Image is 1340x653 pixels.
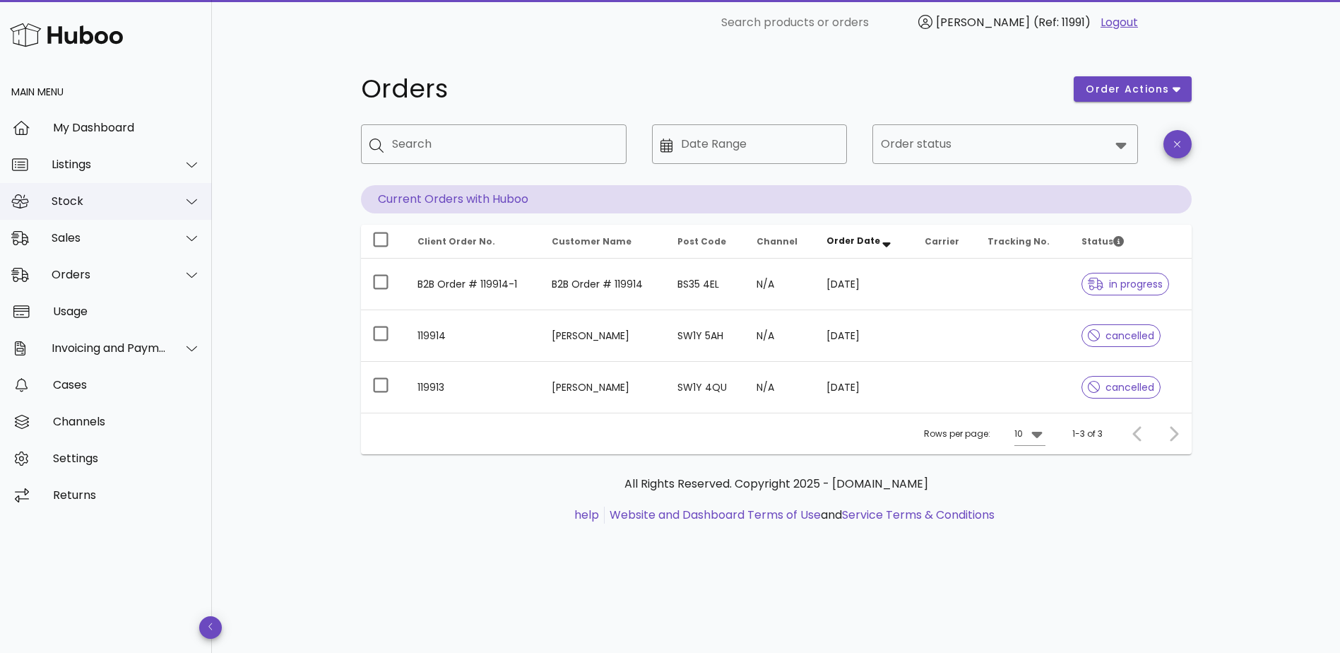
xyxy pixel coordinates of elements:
[1088,331,1155,341] span: cancelled
[745,362,815,413] td: N/A
[574,507,599,523] a: help
[52,194,167,208] div: Stock
[1101,14,1138,31] a: Logout
[10,20,123,50] img: Huboo Logo
[666,259,745,310] td: BS35 4EL
[52,158,167,171] div: Listings
[1072,428,1103,440] div: 1-3 of 3
[406,362,541,413] td: 119913
[610,507,821,523] a: Website and Dashboard Terms of Use
[605,507,995,524] li: and
[1074,76,1191,102] button: order actions
[52,268,167,281] div: Orders
[925,235,959,247] span: Carrier
[361,76,1057,102] h1: Orders
[406,259,541,310] td: B2B Order # 119914-1
[677,235,726,247] span: Post Code
[745,310,815,362] td: N/A
[540,362,665,413] td: [PERSON_NAME]
[872,124,1138,164] div: Order status
[1088,279,1163,289] span: in progress
[757,235,798,247] span: Channel
[52,231,167,245] div: Sales
[53,121,201,134] div: My Dashboard
[1070,225,1192,259] th: Status
[988,235,1050,247] span: Tracking No.
[52,341,167,355] div: Invoicing and Payments
[815,310,913,362] td: [DATE]
[53,378,201,392] div: Cases
[53,488,201,502] div: Returns
[666,362,745,413] td: SW1Y 4QU
[1081,235,1124,247] span: Status
[540,310,665,362] td: [PERSON_NAME]
[552,235,632,247] span: Customer Name
[1088,382,1155,392] span: cancelled
[826,235,880,247] span: Order Date
[540,259,665,310] td: B2B Order # 119914
[1014,428,1023,440] div: 10
[815,362,913,413] td: [DATE]
[842,507,995,523] a: Service Terms & Conditions
[417,235,495,247] span: Client Order No.
[361,185,1192,213] p: Current Orders with Huboo
[1014,423,1045,445] div: 10Rows per page:
[540,225,665,259] th: Customer Name
[976,225,1069,259] th: Tracking No.
[815,225,913,259] th: Order Date: Sorted descending. Activate to remove sorting.
[745,259,815,310] td: N/A
[1033,14,1091,30] span: (Ref: 11991)
[745,225,815,259] th: Channel
[53,415,201,428] div: Channels
[815,259,913,310] td: [DATE]
[666,225,745,259] th: Post Code
[1085,82,1170,97] span: order actions
[936,14,1030,30] span: [PERSON_NAME]
[406,310,541,362] td: 119914
[924,413,1045,454] div: Rows per page:
[406,225,541,259] th: Client Order No.
[666,310,745,362] td: SW1Y 5AH
[53,305,201,318] div: Usage
[53,452,201,465] div: Settings
[372,476,1180,493] p: All Rights Reserved. Copyright 2025 - [DOMAIN_NAME]
[913,225,976,259] th: Carrier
